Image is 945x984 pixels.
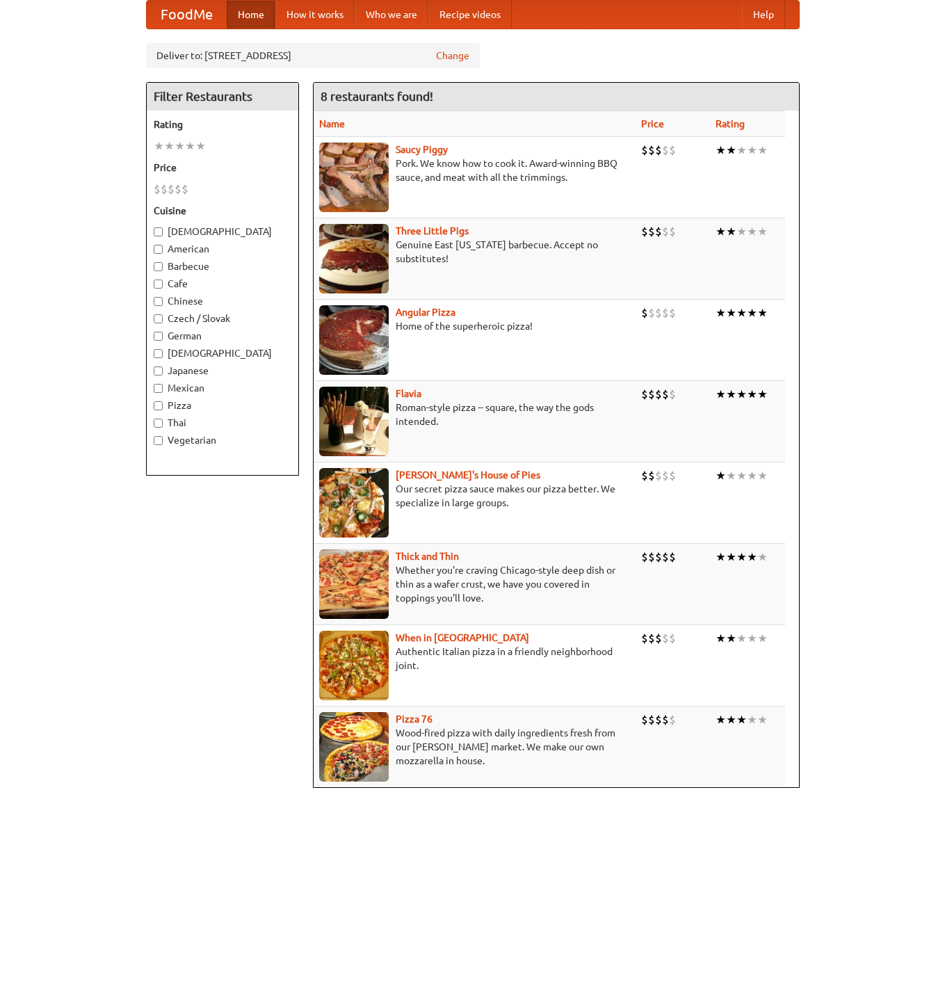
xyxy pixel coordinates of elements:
[669,549,676,565] li: $
[319,401,631,428] p: Roman-style pizza -- square, the way the gods intended.
[154,245,163,254] input: American
[726,468,736,483] li: ★
[319,726,631,768] p: Wood-fired pizza with daily ingredients fresh from our [PERSON_NAME] market. We make our own mozz...
[747,305,757,321] li: ★
[146,43,480,68] div: Deliver to: [STREET_ADDRESS]
[396,388,421,399] a: Flavia
[319,118,345,129] a: Name
[396,225,469,236] a: Three Little Pigs
[648,387,655,402] li: $
[396,632,529,643] a: When in [GEOGRAPHIC_DATA]
[747,631,757,646] li: ★
[669,468,676,483] li: $
[154,364,291,378] label: Japanese
[319,645,631,672] p: Authentic Italian pizza in a friendly neighborhood joint.
[181,182,188,197] li: $
[154,332,163,341] input: German
[154,381,291,395] label: Mexican
[396,144,448,155] a: Saucy Piggy
[757,631,768,646] li: ★
[747,143,757,158] li: ★
[716,387,726,402] li: ★
[716,305,726,321] li: ★
[319,468,389,538] img: luigis.jpg
[726,143,736,158] li: ★
[154,277,291,291] label: Cafe
[319,305,389,375] img: angular.jpg
[726,549,736,565] li: ★
[175,138,185,154] li: ★
[747,468,757,483] li: ★
[669,224,676,239] li: $
[154,419,163,428] input: Thai
[321,90,433,103] ng-pluralize: 8 restaurants found!
[655,468,662,483] li: $
[662,549,669,565] li: $
[736,549,747,565] li: ★
[154,398,291,412] label: Pizza
[154,259,291,273] label: Barbecue
[757,143,768,158] li: ★
[641,712,648,727] li: $
[154,297,163,306] input: Chinese
[669,712,676,727] li: $
[742,1,785,29] a: Help
[662,387,669,402] li: $
[662,631,669,646] li: $
[164,138,175,154] li: ★
[669,387,676,402] li: $
[154,401,163,410] input: Pizza
[757,468,768,483] li: ★
[154,433,291,447] label: Vegetarian
[396,713,433,725] b: Pizza 76
[147,1,227,29] a: FoodMe
[319,563,631,605] p: Whether you're craving Chicago-style deep dish or thin as a wafer crust, we have you covered in t...
[319,631,389,700] img: wheninrome.jpg
[396,551,459,562] a: Thick and Thin
[641,224,648,239] li: $
[726,224,736,239] li: ★
[396,469,540,481] b: [PERSON_NAME]'s House of Pies
[648,549,655,565] li: $
[726,631,736,646] li: ★
[716,468,726,483] li: ★
[726,305,736,321] li: ★
[655,143,662,158] li: $
[747,712,757,727] li: ★
[736,224,747,239] li: ★
[736,468,747,483] li: ★
[641,631,648,646] li: $
[747,387,757,402] li: ★
[669,305,676,321] li: $
[154,138,164,154] li: ★
[154,312,291,325] label: Czech / Slovak
[662,143,669,158] li: $
[319,387,389,456] img: flavia.jpg
[757,387,768,402] li: ★
[319,549,389,619] img: thick.jpg
[319,319,631,333] p: Home of the superheroic pizza!
[726,387,736,402] li: ★
[655,631,662,646] li: $
[757,549,768,565] li: ★
[736,712,747,727] li: ★
[154,294,291,308] label: Chinese
[154,384,163,393] input: Mexican
[396,307,455,318] a: Angular Pizza
[669,143,676,158] li: $
[655,549,662,565] li: $
[154,262,163,271] input: Barbecue
[655,224,662,239] li: $
[641,305,648,321] li: $
[655,712,662,727] li: $
[154,346,291,360] label: [DEMOGRAPHIC_DATA]
[355,1,428,29] a: Who we are
[154,227,163,236] input: [DEMOGRAPHIC_DATA]
[716,118,745,129] a: Rating
[662,305,669,321] li: $
[195,138,206,154] li: ★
